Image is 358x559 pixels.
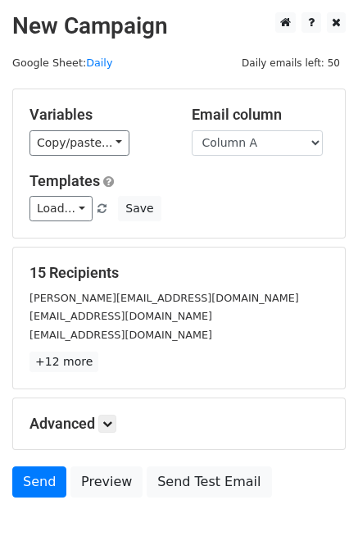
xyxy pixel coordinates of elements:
small: [EMAIL_ADDRESS][DOMAIN_NAME] [29,329,212,341]
a: Send [12,466,66,498]
a: Daily emails left: 50 [236,57,346,69]
a: +12 more [29,352,98,372]
h2: New Campaign [12,12,346,40]
span: Daily emails left: 50 [236,54,346,72]
a: Preview [70,466,143,498]
a: Daily [86,57,112,69]
a: Templates [29,172,100,189]
h5: Email column [192,106,329,124]
small: [EMAIL_ADDRESS][DOMAIN_NAME] [29,310,212,322]
button: Save [118,196,161,221]
h5: 15 Recipients [29,264,329,282]
a: Load... [29,196,93,221]
iframe: Chat Widget [276,480,358,559]
small: Google Sheet: [12,57,112,69]
h5: Variables [29,106,167,124]
a: Copy/paste... [29,130,129,156]
small: [PERSON_NAME][EMAIL_ADDRESS][DOMAIN_NAME] [29,292,299,304]
a: Send Test Email [147,466,271,498]
h5: Advanced [29,415,329,433]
